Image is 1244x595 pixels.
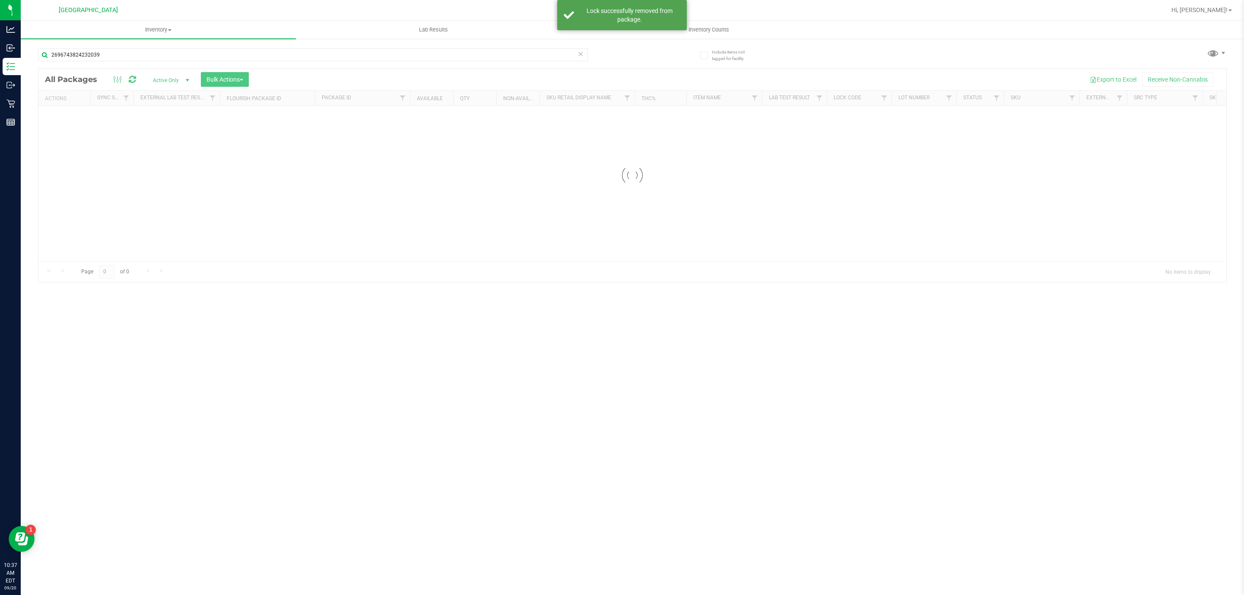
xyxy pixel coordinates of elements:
[712,49,755,62] span: Include items not tagged for facility
[59,6,118,14] span: [GEOGRAPHIC_DATA]
[6,81,15,89] inline-svg: Outbound
[296,21,571,39] a: Lab Results
[407,26,460,34] span: Lab Results
[25,525,36,535] iframe: Resource center unread badge
[21,21,296,39] a: Inventory
[38,48,588,61] input: Search Package ID, Item Name, SKU, Lot or Part Number...
[578,48,584,60] span: Clear
[4,561,17,585] p: 10:37 AM EDT
[677,26,741,34] span: Inventory Counts
[1171,6,1228,13] span: Hi, [PERSON_NAME]!
[571,21,846,39] a: Inventory Counts
[6,62,15,71] inline-svg: Inventory
[6,99,15,108] inline-svg: Retail
[6,25,15,34] inline-svg: Analytics
[579,6,680,24] div: Lock successfully removed from package.
[21,26,296,34] span: Inventory
[6,44,15,52] inline-svg: Inbound
[9,526,35,552] iframe: Resource center
[4,585,17,591] p: 09/20
[6,118,15,127] inline-svg: Reports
